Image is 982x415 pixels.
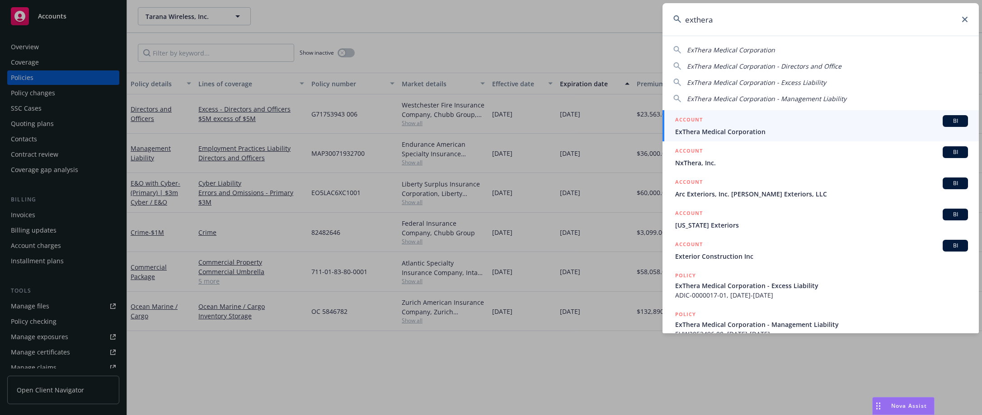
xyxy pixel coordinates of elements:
[872,397,935,415] button: Nova Assist
[675,146,703,157] h5: ACCOUNT
[687,46,775,54] span: ExThera Medical Corporation
[662,3,979,36] input: Search...
[675,281,968,290] span: ExThera Medical Corporation - Excess Liability
[662,110,979,141] a: ACCOUNTBIExThera Medical Corporation
[675,240,703,251] h5: ACCOUNT
[946,117,964,125] span: BI
[687,78,826,87] span: ExThera Medical Corporation - Excess Liability
[675,329,968,339] span: EUW2053496 00, [DATE]-[DATE]
[687,94,846,103] span: ExThera Medical Corporation - Management Liability
[891,402,927,410] span: Nova Assist
[675,310,696,319] h5: POLICY
[662,141,979,173] a: ACCOUNTBINxThera, Inc.
[662,266,979,305] a: POLICYExThera Medical Corporation - Excess LiabilityADIC-0000017-01, [DATE]-[DATE]
[675,271,696,280] h5: POLICY
[675,177,703,188] h5: ACCOUNT
[675,290,968,300] span: ADIC-0000017-01, [DATE]-[DATE]
[662,305,979,344] a: POLICYExThera Medical Corporation - Management LiabilityEUW2053496 00, [DATE]-[DATE]
[946,210,964,219] span: BI
[662,204,979,235] a: ACCOUNTBI[US_STATE] Exteriors
[675,209,703,219] h5: ACCOUNT
[675,220,968,230] span: [US_STATE] Exteriors
[873,397,884,415] div: Drag to move
[675,252,968,261] span: Exterior Construction Inc
[662,173,979,204] a: ACCOUNTBIArc Exteriors, Inc. [PERSON_NAME] Exteriors, LLC
[687,62,841,70] span: ExThera Medical Corporation - Directors and Office
[675,189,968,199] span: Arc Exteriors, Inc. [PERSON_NAME] Exteriors, LLC
[675,158,968,168] span: NxThera, Inc.
[675,320,968,329] span: ExThera Medical Corporation - Management Liability
[662,235,979,266] a: ACCOUNTBIExterior Construction Inc
[946,242,964,250] span: BI
[946,179,964,187] span: BI
[675,127,968,136] span: ExThera Medical Corporation
[675,115,703,126] h5: ACCOUNT
[946,148,964,156] span: BI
